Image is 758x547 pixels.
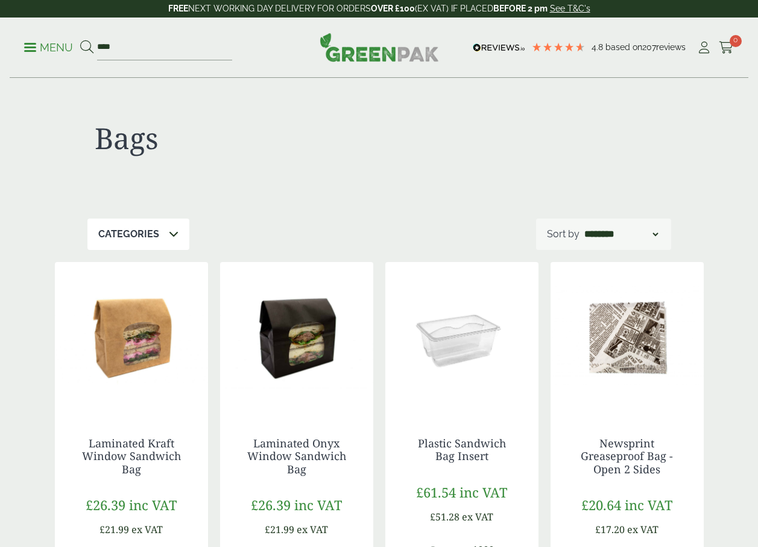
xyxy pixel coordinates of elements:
[730,35,742,47] span: 0
[416,483,456,501] span: £61.54
[696,42,712,54] i: My Account
[98,227,159,242] p: Categories
[625,496,672,514] span: inc VAT
[247,436,346,476] a: Laminated Onyx Window Sandwich Bag
[473,43,525,52] img: REVIEWS.io
[82,436,181,476] a: Laminated Kraft Window Sandwich Bag
[24,40,73,55] p: Menu
[719,42,734,54] i: Cart
[385,262,538,413] img: Plastic Sandwich Bag insert
[95,121,372,156] h1: Bags
[531,42,586,53] div: 4.79 Stars
[582,227,660,242] select: Shop order
[418,436,506,464] a: Plastic Sandwich Bag Insert
[551,262,704,413] img: Newsprint Greaseproof Bag - Open 2 Sides -0
[581,496,621,514] span: £20.64
[294,496,342,514] span: inc VAT
[320,33,439,62] img: GreenPak Supplies
[220,262,373,413] img: Laminated Black Sandwich Bag
[605,42,642,52] span: Based on
[297,523,328,536] span: ex VAT
[493,4,548,13] strong: BEFORE 2 pm
[595,523,625,536] span: £17.20
[642,42,656,52] span: 207
[462,510,493,523] span: ex VAT
[592,42,605,52] span: 4.8
[460,483,507,501] span: inc VAT
[550,4,590,13] a: See T&C's
[265,523,294,536] span: £21.99
[581,436,673,476] a: Newsprint Greaseproof Bag - Open 2 Sides
[168,4,188,13] strong: FREE
[719,39,734,57] a: 0
[131,523,163,536] span: ex VAT
[99,523,129,536] span: £21.99
[55,262,208,413] img: Laminated Kraft Sandwich Bag
[371,4,415,13] strong: OVER £100
[656,42,686,52] span: reviews
[129,496,177,514] span: inc VAT
[251,496,291,514] span: £26.39
[627,523,659,536] span: ex VAT
[547,227,580,242] p: Sort by
[86,496,125,514] span: £26.39
[430,510,460,523] span: £51.28
[24,40,73,53] a: Menu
